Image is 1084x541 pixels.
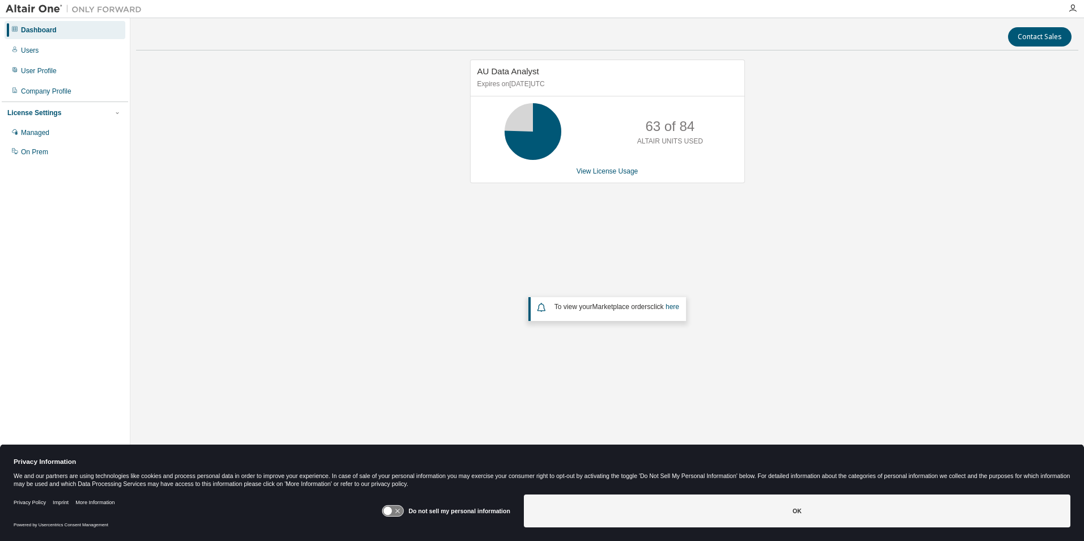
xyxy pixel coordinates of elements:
div: License Settings [7,108,61,117]
a: here [666,303,679,311]
span: To view your click [554,303,679,311]
div: Dashboard [21,26,57,35]
button: Contact Sales [1008,27,1072,47]
div: Company Profile [21,87,71,96]
span: AU Data Analyst [477,66,539,76]
em: Marketplace orders [592,303,651,311]
img: Altair One [6,3,147,15]
p: ALTAIR UNITS USED [637,137,703,146]
p: Expires on [DATE] UTC [477,79,735,89]
div: User Profile [21,66,57,75]
div: Users [21,46,39,55]
div: On Prem [21,147,48,157]
p: 63 of 84 [645,117,695,136]
a: View License Usage [577,167,638,175]
div: Managed [21,128,49,137]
